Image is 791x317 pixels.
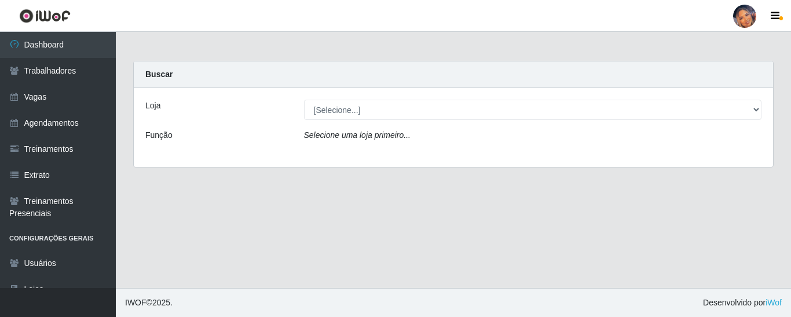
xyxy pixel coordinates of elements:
span: Desenvolvido por [703,297,782,309]
label: Loja [145,100,160,112]
strong: Buscar [145,70,173,79]
a: iWof [766,298,782,307]
i: Selecione uma loja primeiro... [304,130,411,140]
span: IWOF [125,298,147,307]
label: Função [145,129,173,141]
img: CoreUI Logo [19,9,71,23]
span: © 2025 . [125,297,173,309]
